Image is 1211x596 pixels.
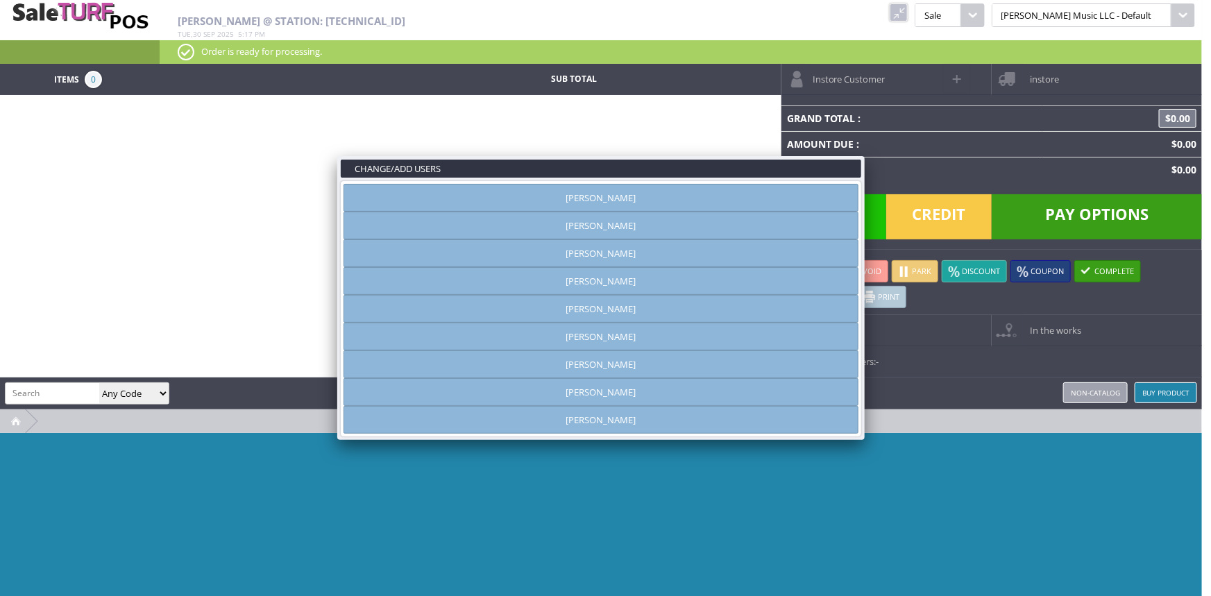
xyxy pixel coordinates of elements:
[344,323,858,350] a: [PERSON_NAME]
[344,378,858,406] a: [PERSON_NAME]
[344,212,858,239] a: [PERSON_NAME]
[344,184,858,212] a: [PERSON_NAME]
[344,406,858,434] a: [PERSON_NAME]
[344,350,858,378] a: [PERSON_NAME]
[344,239,858,267] a: [PERSON_NAME]
[852,144,877,169] a: Close
[344,267,858,295] a: [PERSON_NAME]
[341,160,861,178] h3: CHANGE/ADD USERS
[344,295,858,323] a: [PERSON_NAME]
